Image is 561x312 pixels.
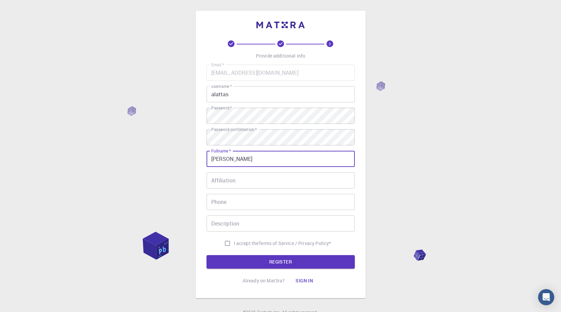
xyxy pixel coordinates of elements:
[211,148,231,154] label: Fullname
[256,53,305,59] p: Provide additional info
[258,240,331,247] p: Terms of Service / Privacy Policy *
[207,255,355,269] button: REGISTER
[290,274,318,287] button: Sign in
[211,62,224,68] label: Email
[258,240,331,247] a: Terms of Service / Privacy Policy*
[211,127,257,132] label: Password confirmation
[329,41,331,46] text: 3
[211,83,232,89] label: username
[538,289,554,305] div: Open Intercom Messenger
[234,240,259,247] span: I accept the
[243,277,285,284] p: Already on Mat3ra?
[211,105,232,111] label: Password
